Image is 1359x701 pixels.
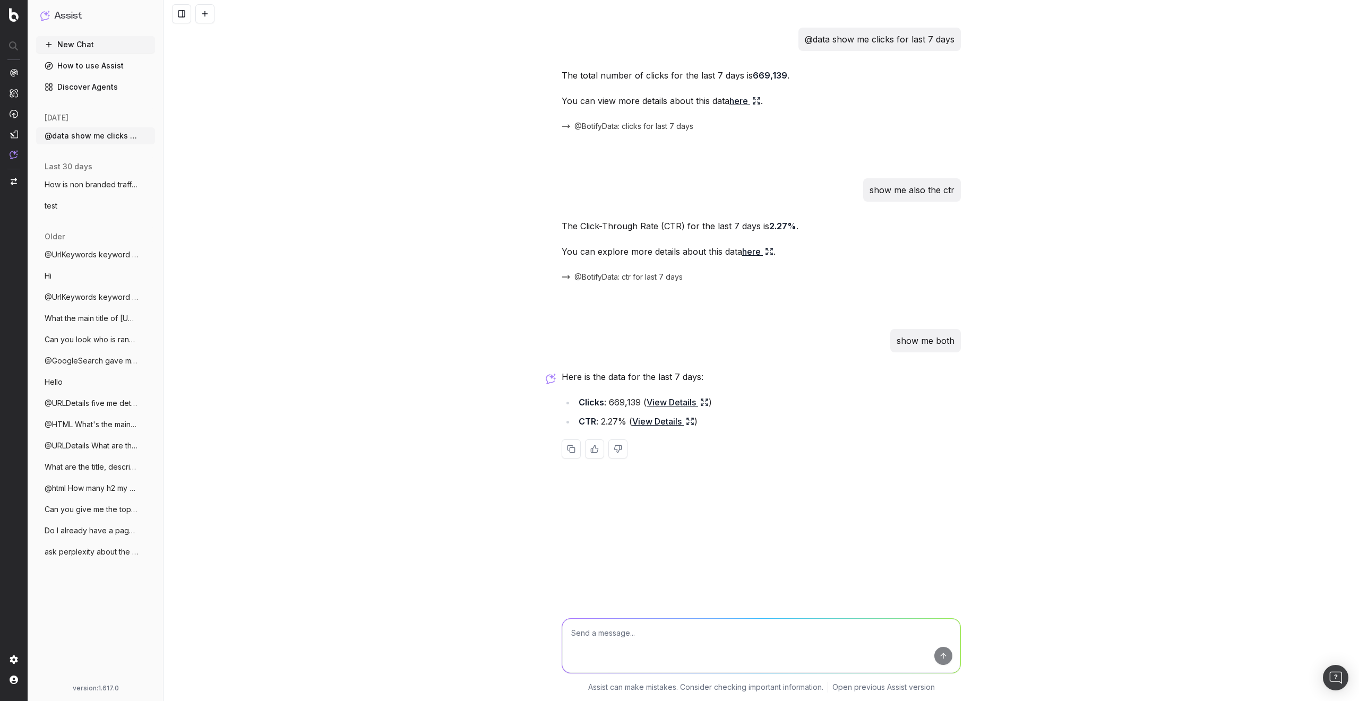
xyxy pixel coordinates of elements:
img: Assist [10,150,18,159]
a: View Details [647,395,709,410]
span: What are the title, description, canonic [45,462,138,472]
span: older [45,231,65,242]
button: @URLDetails five me details for my homep [36,395,155,412]
button: What the main title of [URL] [36,310,155,327]
img: Activation [10,109,18,118]
a: View Details [632,414,694,429]
button: Do I already have a page that could rank [36,522,155,539]
p: The total number of clicks for the last 7 days is . [562,68,961,83]
button: @data show me clicks for last 7 days [36,127,155,144]
button: @GoogleSearch gave me result for men clo [36,352,155,369]
img: Setting [10,655,18,664]
a: here [729,93,761,108]
div: version: 1.617.0 [40,684,151,693]
span: @UrlKeywords keyword for clothes for htt [45,292,138,302]
div: Open Intercom Messenger [1323,665,1348,690]
img: Botify assist logo [546,374,556,384]
span: How is non branded traffic trending YoY [45,179,138,190]
button: @BotifyData: clicks for last 7 days [562,121,706,132]
button: @URLDetails What are the title, descript [36,437,155,454]
a: How to use Assist [36,57,155,74]
button: What are the title, description, canonic [36,458,155,475]
img: Analytics [10,68,18,77]
button: Can you give me the top 3 websites which [36,501,155,518]
span: Can you look who is ranking on Google fo [45,334,138,345]
a: here [742,244,773,259]
h1: Assist [54,8,82,23]
p: You can explore more details about this data . [562,244,961,259]
span: last 30 days [45,161,92,172]
span: Do I already have a page that could rank [45,525,138,536]
p: show me both [897,333,954,348]
span: Hello [45,377,63,387]
p: @data show me clicks for last 7 days [805,32,954,47]
button: @UrlKeywords keyword for clothes for htt [36,246,155,263]
p: show me also the ctr [870,183,954,197]
span: @BotifyData: clicks for last 7 days [574,121,693,132]
span: @BotifyData: ctr for last 7 days [574,272,683,282]
button: ask perplexity about the weather in besa [36,543,155,560]
p: You can view more details about this data . [562,93,961,108]
p: Here is the data for the last 7 days: [562,369,961,384]
li: : 669,139 ( ) [575,395,961,410]
button: Hello [36,374,155,391]
button: Can you look who is ranking on Google fo [36,331,155,348]
button: @HTML What's the main color in [URL] [36,416,155,433]
a: Open previous Assist version [832,682,935,693]
button: New Chat [36,36,155,53]
img: My account [10,676,18,684]
span: test [45,201,57,211]
button: @UrlKeywords keyword for clothes for htt [36,289,155,306]
strong: 669,139 [753,70,787,81]
strong: Clicks [579,397,604,408]
strong: CTR [579,416,596,427]
button: How is non branded traffic trending YoY [36,176,155,193]
button: Hi [36,267,155,284]
span: @data show me clicks for last 7 days [45,131,138,141]
span: ask perplexity about the weather in besa [45,547,138,557]
li: : 2.27% ( ) [575,414,961,429]
button: @html How many h2 my homepage have? [36,480,155,497]
span: Can you give me the top 3 websites which [45,504,138,515]
span: Hi [45,271,51,281]
span: What the main title of [URL] [45,313,138,324]
button: test [36,197,155,214]
img: Studio [10,130,18,139]
img: Intelligence [10,89,18,98]
button: Assist [40,8,151,23]
span: @URLDetails What are the title, descript [45,440,138,451]
img: Assist [40,11,50,21]
p: Assist can make mistakes. Consider checking important information. [588,682,823,693]
span: @GoogleSearch gave me result for men clo [45,356,138,366]
strong: 2.27% [769,221,796,231]
button: @BotifyData: ctr for last 7 days [562,272,695,282]
img: Botify logo [9,8,19,22]
a: Discover Agents [36,79,155,96]
img: Switch project [11,178,17,185]
span: @HTML What's the main color in [URL] [45,419,138,430]
p: The Click-Through Rate (CTR) for the last 7 days is . [562,219,961,233]
span: @UrlKeywords keyword for clothes for htt [45,249,138,260]
span: @URLDetails five me details for my homep [45,398,138,409]
span: @html How many h2 my homepage have? [45,483,138,494]
span: [DATE] [45,112,68,123]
